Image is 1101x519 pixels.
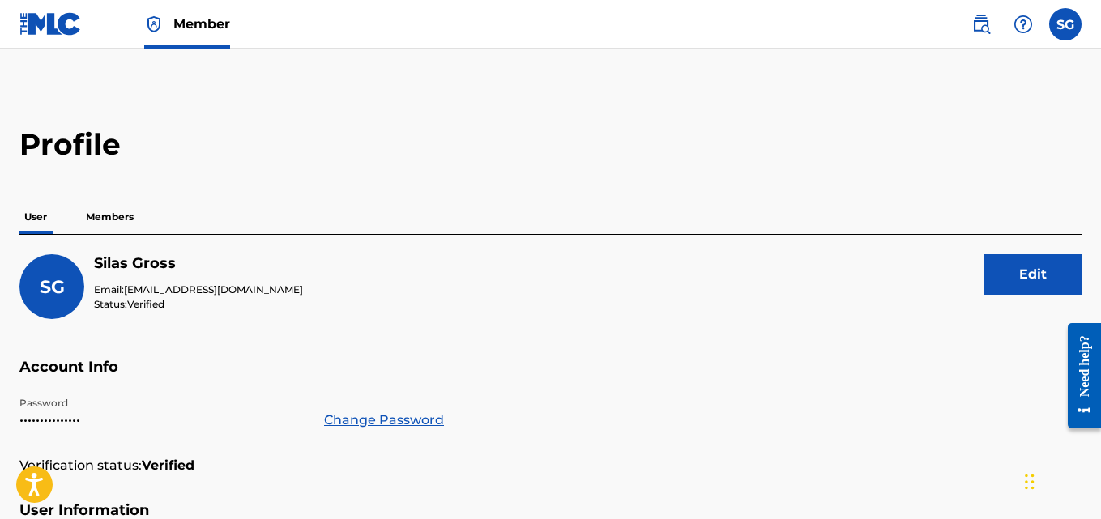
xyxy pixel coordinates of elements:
p: Status: [94,297,303,312]
iframe: Chat Widget [1020,441,1101,519]
p: ••••••••••••••• [19,411,305,430]
p: Verification status: [19,456,142,475]
button: Edit [984,254,1082,295]
img: help [1014,15,1033,34]
img: search [971,15,991,34]
p: Password [19,396,305,411]
div: User Menu [1049,8,1082,40]
span: Member [173,15,230,33]
a: Public Search [965,8,997,40]
span: SG [40,276,65,298]
div: Drag [1025,457,1035,506]
iframe: Resource Center [1056,310,1101,440]
p: Members [81,200,139,234]
strong: Verified [142,456,194,475]
span: [EMAIL_ADDRESS][DOMAIN_NAME] [124,283,303,296]
img: MLC Logo [19,12,82,36]
h2: Profile [19,126,1082,163]
div: Help [1007,8,1039,40]
a: Change Password [324,411,444,430]
p: Email: [94,283,303,297]
h5: Silas Gross [94,254,303,273]
span: Verified [127,298,164,310]
h5: Account Info [19,358,1082,396]
p: User [19,200,52,234]
img: Top Rightsholder [144,15,164,34]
